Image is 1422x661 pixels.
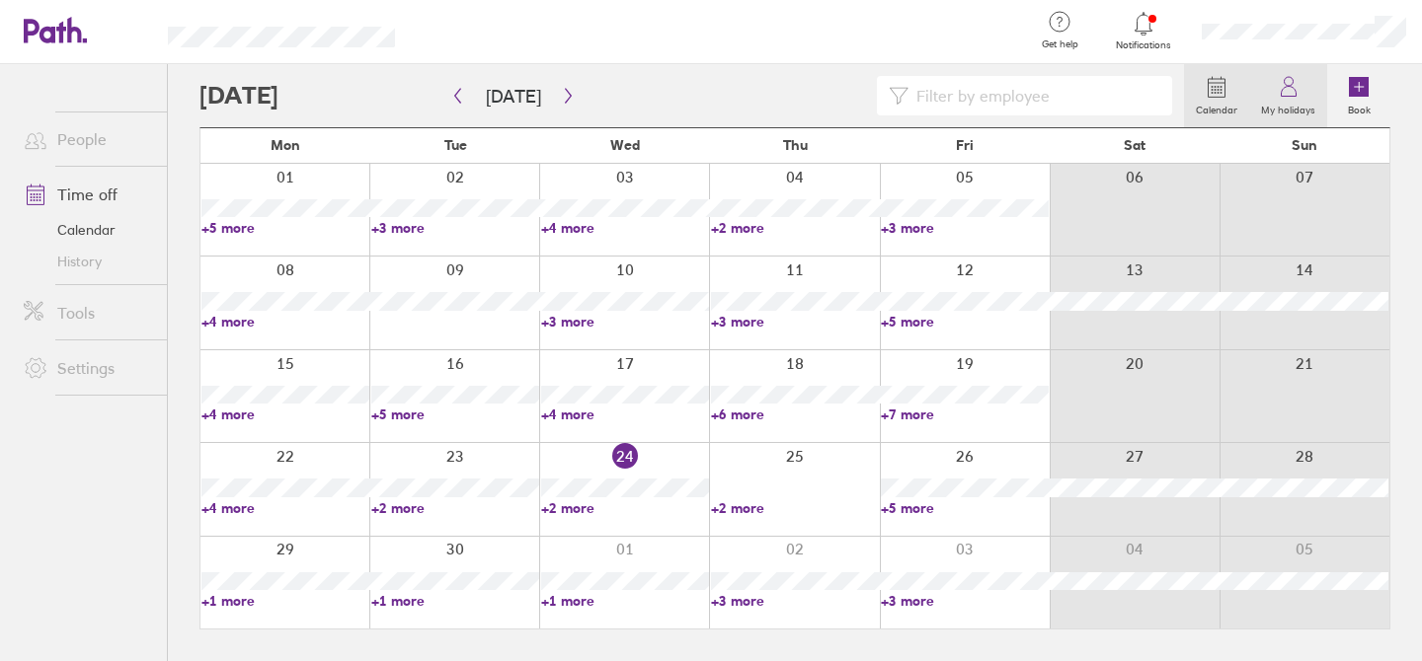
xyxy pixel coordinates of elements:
[8,214,167,246] a: Calendar
[470,80,557,112] button: [DATE]
[371,592,539,610] a: +1 more
[201,219,369,237] a: +5 more
[711,499,879,517] a: +2 more
[1112,39,1176,51] span: Notifications
[1327,64,1390,127] a: Book
[541,219,709,237] a: +4 more
[8,348,167,388] a: Settings
[908,77,1160,114] input: Filter by employee
[541,405,709,423] a: +4 more
[444,137,467,153] span: Tue
[783,137,808,153] span: Thu
[541,499,709,517] a: +2 more
[541,592,709,610] a: +1 more
[201,313,369,330] a: +4 more
[881,219,1049,237] a: +3 more
[201,499,369,517] a: +4 more
[711,219,879,237] a: +2 more
[711,313,879,330] a: +3 more
[8,293,167,332] a: Tools
[1184,64,1249,127] a: Calendar
[711,592,879,610] a: +3 more
[271,137,300,153] span: Mon
[8,246,167,277] a: History
[881,499,1049,517] a: +5 more
[881,405,1049,423] a: +7 more
[881,592,1049,610] a: +3 more
[881,313,1049,330] a: +5 more
[1249,99,1327,116] label: My holidays
[711,405,879,423] a: +6 more
[8,175,167,214] a: Time off
[1028,38,1092,50] span: Get help
[201,592,369,610] a: +1 more
[1184,99,1249,116] label: Calendar
[541,313,709,330] a: +3 more
[371,219,539,237] a: +3 more
[8,119,167,159] a: People
[1292,137,1317,153] span: Sun
[956,137,974,153] span: Fri
[201,405,369,423] a: +4 more
[1249,64,1327,127] a: My holidays
[371,499,539,517] a: +2 more
[1112,10,1176,51] a: Notifications
[1124,137,1145,153] span: Sat
[610,137,640,153] span: Wed
[1336,99,1382,116] label: Book
[371,405,539,423] a: +5 more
